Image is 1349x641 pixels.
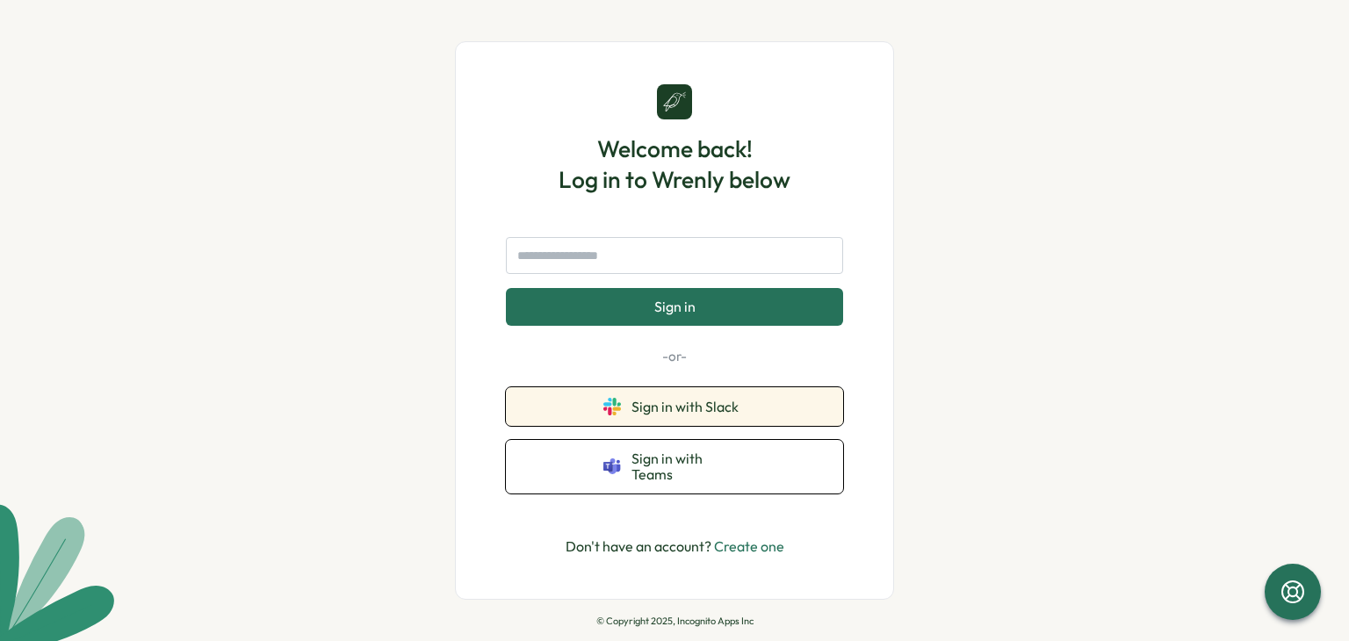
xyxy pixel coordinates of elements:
span: Sign in with Teams [631,450,746,483]
span: Sign in with Slack [631,399,746,414]
button: Sign in with Slack [506,387,843,426]
h1: Welcome back! Log in to Wrenly below [559,133,790,195]
p: -or- [506,347,843,366]
a: Create one [714,537,784,555]
p: Don't have an account? [566,536,784,558]
p: © Copyright 2025, Incognito Apps Inc [596,616,754,627]
button: Sign in [506,288,843,325]
span: Sign in [654,299,696,314]
button: Sign in with Teams [506,440,843,493]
